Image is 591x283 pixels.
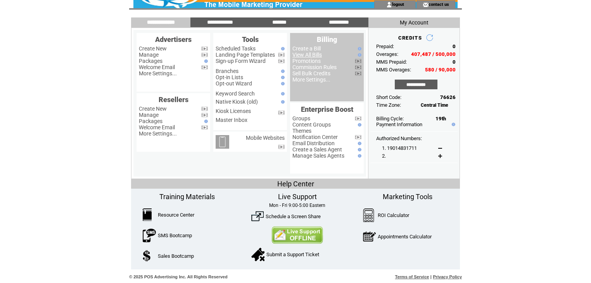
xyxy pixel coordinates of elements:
img: video.png [201,125,208,130]
a: Appointments Calculator [378,234,432,240]
span: Central Time [421,102,448,108]
img: help.gif [356,142,361,145]
a: Manage [139,52,159,58]
img: help.gif [356,148,361,151]
a: Email Distribution [292,140,335,146]
img: account_icon.gif [386,2,392,8]
a: More Settings... [139,130,177,137]
img: help.gif [279,82,285,85]
a: Notification Center [292,134,338,140]
a: Sell Bulk Credits [292,70,330,76]
a: Scheduled Tasks [216,45,256,52]
span: Resellers [159,95,188,104]
a: Landing Page Templates [216,52,275,58]
span: Prepaid: [376,43,394,49]
img: ScreenShare.png [251,210,264,222]
a: Sign-up Form Wizard [216,58,266,64]
img: video.png [201,47,208,51]
a: Promotions [292,58,321,64]
span: 0 [453,59,456,65]
img: help.gif [356,47,361,50]
a: Branches [216,68,238,74]
span: 76626 [440,94,456,100]
img: help.gif [279,100,285,104]
img: help.gif [279,76,285,79]
a: logout [392,2,404,7]
a: Welcome Email [139,64,175,70]
img: video.png [201,53,208,57]
span: Time Zone: [376,102,401,108]
a: More Settings... [292,76,330,83]
span: Marketing Tools [383,193,432,201]
span: 1. 19014831711 [382,145,417,151]
img: AppointmentCalc.png [363,230,376,243]
img: Calculator.png [363,208,375,222]
img: video.png [355,59,361,63]
a: Kiosk Licenses [216,108,251,114]
span: Overages: [376,51,398,57]
img: video.png [355,135,361,139]
img: video.png [355,65,361,69]
span: My Account [400,19,429,26]
a: Payment Information [376,122,422,127]
a: Mobile Websites [246,135,285,141]
a: Welcome Email [139,124,175,130]
img: help.gif [356,53,361,57]
span: Training Materials [159,193,215,201]
a: Manage Sales Agents [292,153,344,159]
img: video.png [201,113,208,117]
span: Tools [242,35,259,43]
img: SMSBootcamp.png [143,229,156,242]
img: video.png [278,145,285,149]
a: Content Groups [292,122,331,128]
a: Commission Rules [292,64,337,70]
a: Master Inbox [216,117,247,123]
a: Keyword Search [216,90,255,97]
span: MMS Prepaid: [376,59,407,65]
span: Billing [317,35,337,43]
img: ResourceCenter.png [143,208,152,221]
img: help.gif [356,154,361,158]
a: ROI Calculator [378,212,409,218]
a: Create New [139,45,167,52]
a: Sales Bootcamp [158,253,194,259]
a: Themes [292,128,311,134]
span: Advertisers [155,35,192,43]
span: Enterprise Boost [301,105,353,113]
span: Short Code: [376,94,401,100]
img: Contact Us [271,226,323,244]
span: Live Support [278,193,317,201]
img: help.gif [279,92,285,95]
a: Packages [139,58,162,64]
span: | [430,274,432,279]
span: MMS Overages: [376,67,411,73]
img: help.gif [450,123,455,126]
img: SalesBootcamp.png [143,250,152,262]
span: 19th [435,116,446,122]
a: Submit a Support Ticket [266,252,319,257]
a: Terms of Service [395,274,429,279]
span: Help Center [277,180,314,188]
a: Native Kiosk (old) [216,99,258,105]
img: video.png [278,53,285,57]
img: help.gif [356,123,361,127]
span: Mon - Fri 9:00-5:00 Eastern [269,203,325,208]
a: Schedule a Screen Share [266,214,321,219]
a: Opt-in Lists [216,74,243,80]
a: Privacy Policy [433,274,462,279]
a: Create a Sales Agent [292,146,342,153]
img: video.png [278,111,285,115]
img: video.png [201,65,208,69]
img: help.gif [202,59,208,63]
a: Create New [139,106,167,112]
span: © 2025 POS Advertising Inc. All Rights Reserved [129,274,228,279]
a: View All Bills [292,52,322,58]
span: Billing Cycle: [376,116,404,122]
a: Resource Center [158,212,194,218]
img: mobile-websites.png [216,135,229,149]
img: video.png [278,59,285,63]
img: help.gif [279,69,285,73]
img: contact_us_icon.gif [423,2,429,8]
span: 580 / 90,000 [425,67,456,73]
span: 2. [382,153,386,159]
